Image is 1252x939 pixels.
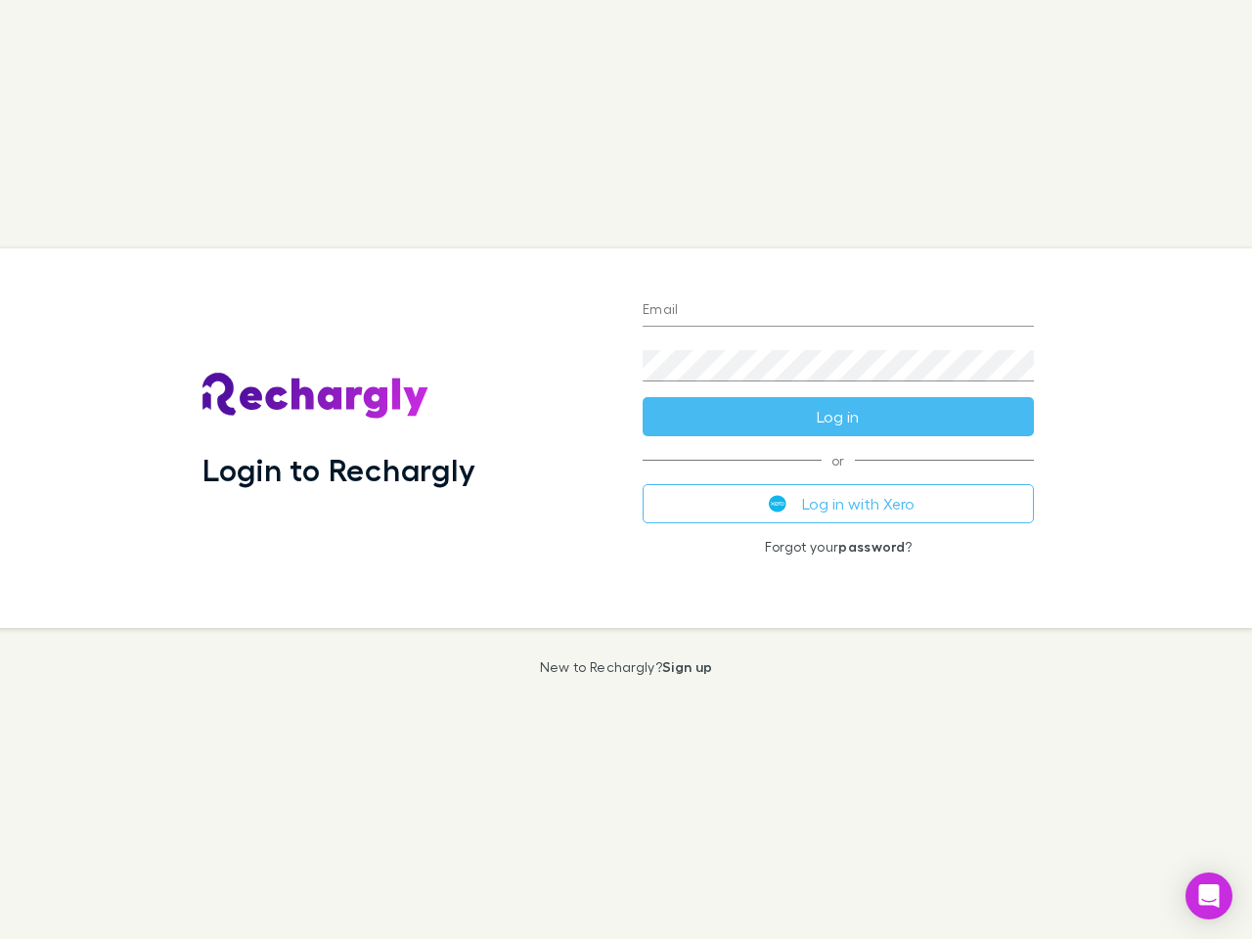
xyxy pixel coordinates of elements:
a: password [838,538,905,555]
a: Sign up [662,658,712,675]
p: Forgot your ? [643,539,1034,555]
p: New to Rechargly? [540,659,713,675]
img: Rechargly's Logo [202,373,429,420]
h1: Login to Rechargly [202,451,475,488]
img: Xero's logo [769,495,786,513]
button: Log in [643,397,1034,436]
button: Log in with Xero [643,484,1034,523]
div: Open Intercom Messenger [1185,872,1232,919]
span: or [643,460,1034,461]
